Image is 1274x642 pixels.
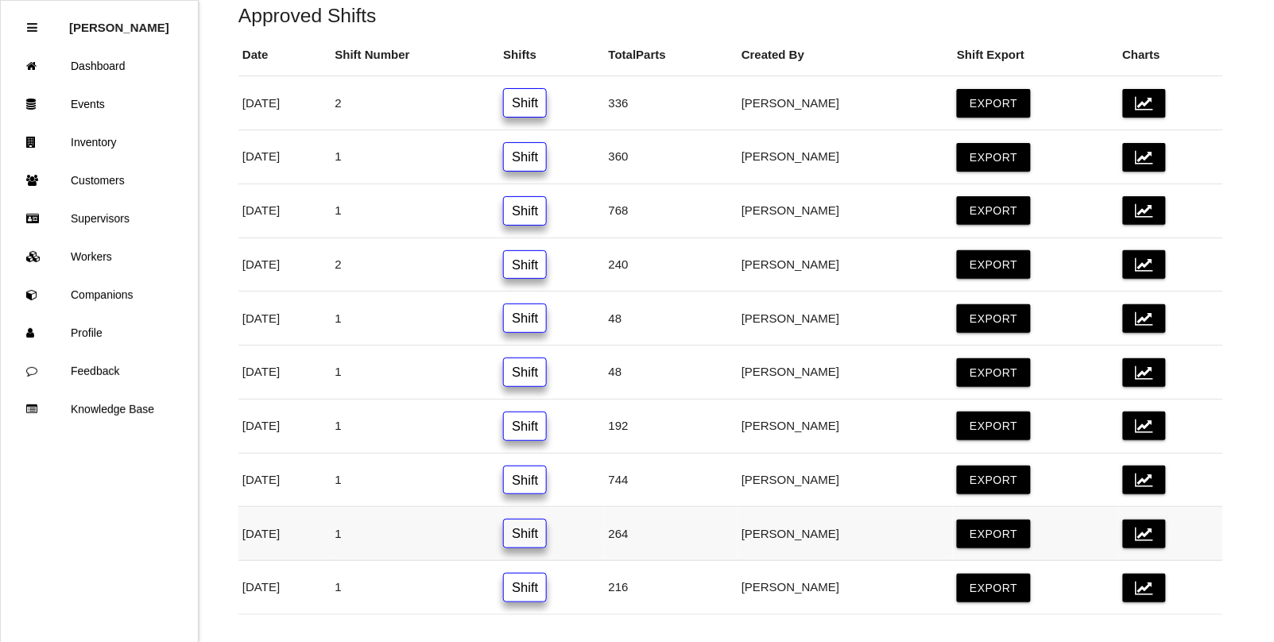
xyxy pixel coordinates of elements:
[957,196,1030,225] button: Export
[238,453,331,507] td: [DATE]
[238,238,331,292] td: [DATE]
[738,399,953,453] td: [PERSON_NAME]
[238,507,331,561] td: [DATE]
[738,561,953,615] td: [PERSON_NAME]
[1,238,198,276] a: Workers
[238,292,331,346] td: [DATE]
[1,161,198,199] a: Customers
[503,196,547,226] a: Shift
[503,358,547,387] a: Shift
[1,85,198,123] a: Events
[503,250,547,280] a: Shift
[605,453,738,507] td: 744
[238,184,331,238] td: [DATE]
[1,199,198,238] a: Supervisors
[1,123,198,161] a: Inventory
[738,184,953,238] td: [PERSON_NAME]
[331,292,499,346] td: 1
[605,130,738,184] td: 360
[503,466,547,495] a: Shift
[238,5,1223,26] h5: Approved Shifts
[605,76,738,130] td: 336
[238,399,331,453] td: [DATE]
[957,89,1030,118] button: Export
[1119,34,1223,76] th: Charts
[957,304,1030,333] button: Export
[1,352,198,390] a: Feedback
[331,34,499,76] th: Shift Number
[503,519,547,548] a: Shift
[69,9,169,34] p: Rosie Blandino
[499,34,604,76] th: Shifts
[27,9,37,47] div: Close
[331,399,499,453] td: 1
[503,142,547,172] a: Shift
[331,130,499,184] td: 1
[331,507,499,561] td: 1
[605,561,738,615] td: 216
[957,574,1030,602] button: Export
[331,346,499,400] td: 1
[957,358,1030,387] button: Export
[1,276,198,314] a: Companions
[503,88,547,118] a: Shift
[957,250,1030,279] button: Export
[238,130,331,184] td: [DATE]
[738,453,953,507] td: [PERSON_NAME]
[738,238,953,292] td: [PERSON_NAME]
[957,412,1030,440] button: Export
[605,346,738,400] td: 48
[605,238,738,292] td: 240
[738,292,953,346] td: [PERSON_NAME]
[957,520,1030,548] button: Export
[331,561,499,615] td: 1
[331,238,499,292] td: 2
[238,34,331,76] th: Date
[738,130,953,184] td: [PERSON_NAME]
[738,34,953,76] th: Created By
[238,76,331,130] td: [DATE]
[957,143,1030,172] button: Export
[503,573,547,602] a: Shift
[605,507,738,561] td: 264
[605,34,738,76] th: Total Parts
[1,314,198,352] a: Profile
[331,453,499,507] td: 1
[605,184,738,238] td: 768
[957,466,1030,494] button: Export
[605,292,738,346] td: 48
[605,399,738,453] td: 192
[1,47,198,85] a: Dashboard
[238,346,331,400] td: [DATE]
[331,76,499,130] td: 2
[953,34,1118,76] th: Shift Export
[1,390,198,428] a: Knowledge Base
[738,76,953,130] td: [PERSON_NAME]
[238,561,331,615] td: [DATE]
[738,507,953,561] td: [PERSON_NAME]
[331,184,499,238] td: 1
[503,304,547,333] a: Shift
[738,346,953,400] td: [PERSON_NAME]
[503,412,547,441] a: Shift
